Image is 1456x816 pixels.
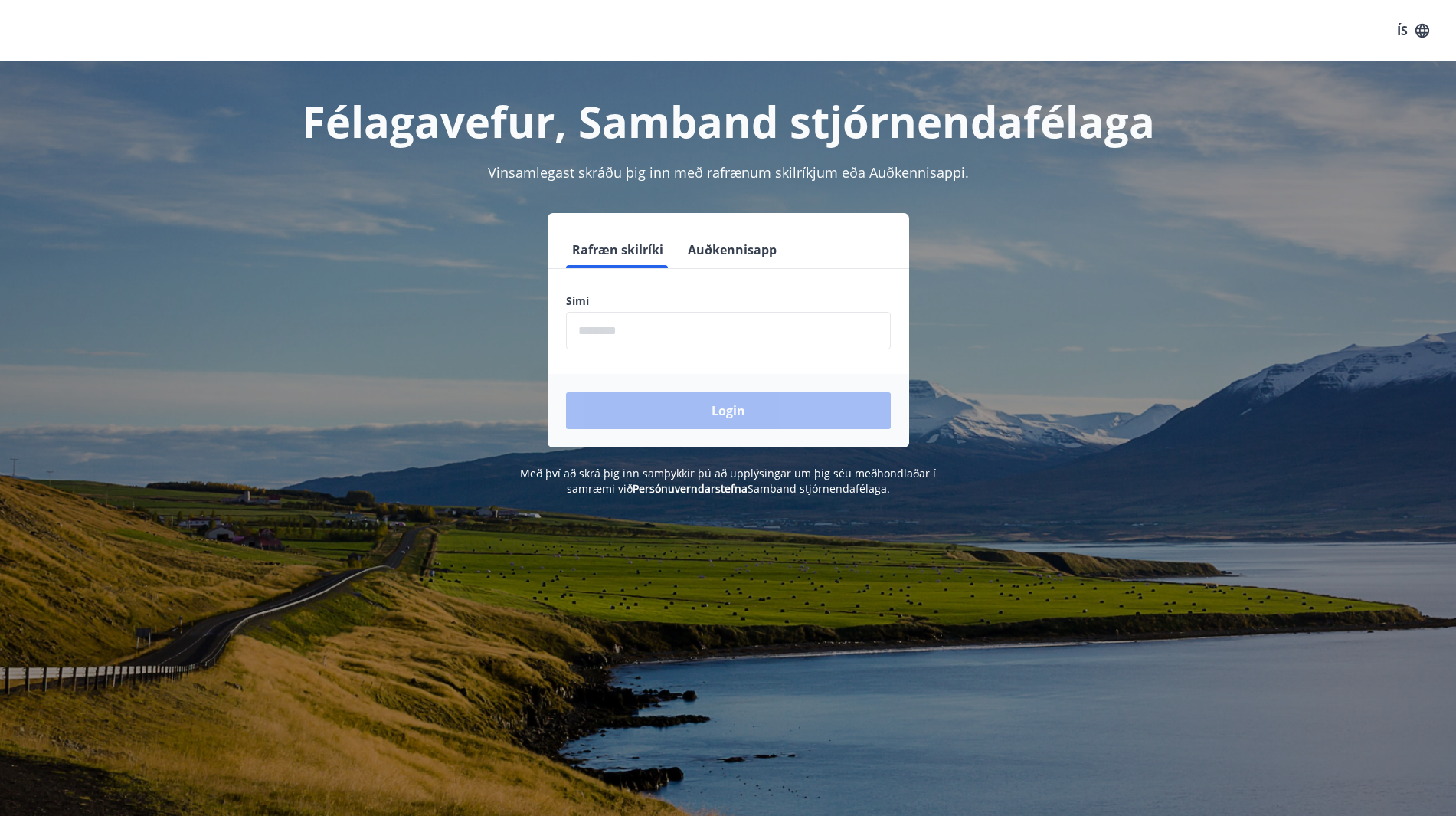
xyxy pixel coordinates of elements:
[195,92,1261,150] h1: Félagavefur, Samband stjórnendafélaga
[682,231,783,268] button: Auðkennisapp
[1389,17,1438,44] button: ÍS
[633,481,748,496] a: Persónuverndarstefna
[566,231,669,268] button: Rafræn skilríki
[520,466,936,496] span: Með því að skrá þig inn samþykkir þú að upplýsingar um þig séu meðhöndlaðar í samræmi við Samband...
[488,163,969,182] span: Vinsamlegast skráðu þig inn með rafrænum skilríkjum eða Auðkennisappi.
[566,293,891,309] label: Sími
